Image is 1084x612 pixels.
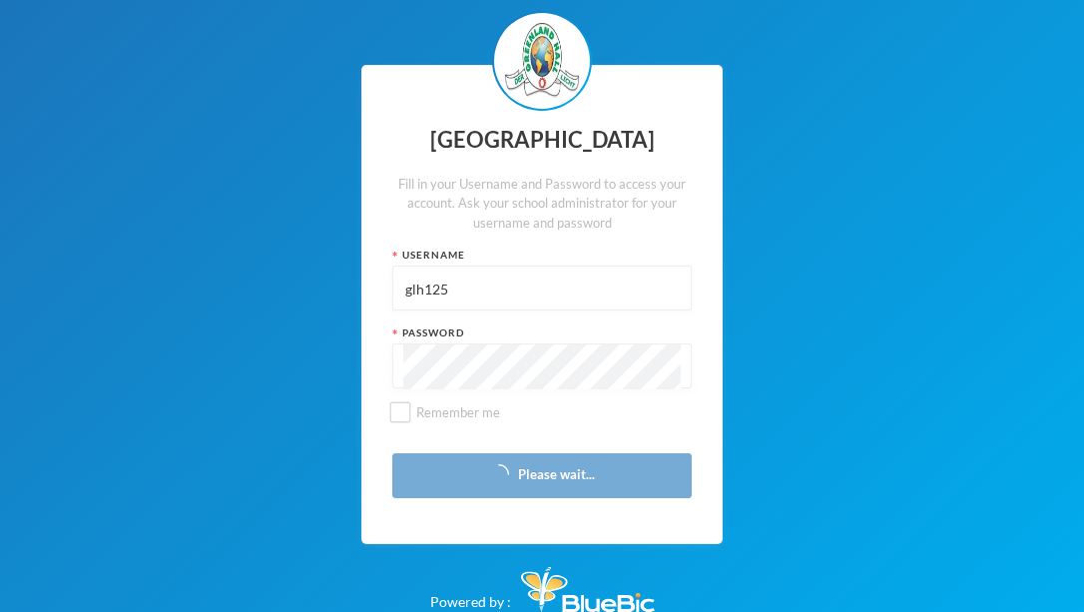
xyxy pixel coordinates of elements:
div: Fill in your Username and Password to access your account. Ask your school administrator for your... [392,175,692,234]
img: Bluebic [521,567,655,612]
div: Username [392,248,692,263]
div: Powered by : [430,557,655,612]
button: Please wait... [392,453,692,498]
div: [GEOGRAPHIC_DATA] [392,121,692,160]
span: Remember me [408,404,508,420]
i: icon: loading [489,464,509,484]
div: Password [392,325,692,340]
